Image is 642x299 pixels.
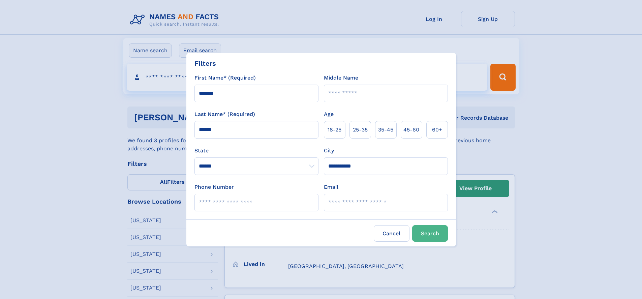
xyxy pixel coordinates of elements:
label: City [324,147,334,155]
label: Age [324,110,334,118]
label: State [194,147,318,155]
label: Middle Name [324,74,358,82]
label: Last Name* (Required) [194,110,255,118]
button: Search [412,225,448,242]
span: 60+ [432,126,442,134]
span: 45‑60 [403,126,419,134]
span: 18‑25 [328,126,341,134]
span: 35‑45 [378,126,393,134]
label: Phone Number [194,183,234,191]
label: Cancel [374,225,409,242]
label: Email [324,183,338,191]
label: First Name* (Required) [194,74,256,82]
div: Filters [194,58,216,68]
span: 25‑35 [353,126,368,134]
